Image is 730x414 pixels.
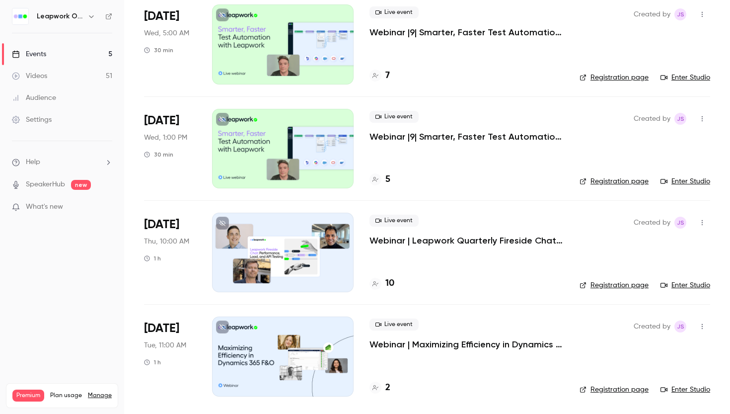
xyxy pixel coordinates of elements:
a: Enter Studio [660,280,710,290]
iframe: Noticeable Trigger [100,203,112,212]
span: Premium [12,390,44,402]
h4: 10 [385,277,394,290]
span: Created by [634,8,670,20]
h4: 5 [385,173,390,186]
span: Created by [634,217,670,229]
a: Webinar | Maximizing Efficiency in Dynamics 365 | Q3 2025 [369,338,564,350]
span: Plan usage [50,392,82,400]
span: [DATE] [144,8,179,24]
span: JS [677,8,684,20]
a: Registration page [580,73,649,83]
a: Registration page [580,385,649,395]
span: What's new [26,202,63,212]
a: 5 [369,173,390,186]
span: [DATE] [144,321,179,336]
span: JS [677,113,684,125]
span: Live event [369,319,419,331]
div: 1 h [144,358,161,366]
div: 1 h [144,254,161,262]
span: Jaynesh Singh [674,113,686,125]
div: 30 min [144,46,173,54]
a: Enter Studio [660,385,710,395]
h4: 2 [385,381,390,395]
span: [DATE] [144,113,179,129]
span: Help [26,157,40,167]
div: Sep 25 Thu, 10:00 AM (America/New York) [144,213,196,292]
span: Live event [369,111,419,123]
span: Wed, 5:00 AM [144,28,189,38]
a: SpeakerHub [26,179,65,190]
a: Webinar |9| Smarter, Faster Test Automation with Leapwork | [GEOGRAPHIC_DATA] | Q3 2025 [369,131,564,143]
div: Events [12,49,46,59]
a: Webinar |9| Smarter, Faster Test Automation with Leapwork | EMEA | Q3 2025 [369,26,564,38]
span: Created by [634,321,670,332]
span: [DATE] [144,217,179,233]
span: Wed, 1:00 PM [144,133,187,143]
li: help-dropdown-opener [12,157,112,167]
span: Live event [369,6,419,18]
a: 7 [369,69,390,83]
img: Leapwork Online Event [12,8,28,24]
h4: 7 [385,69,390,83]
span: Tue, 11:00 AM [144,340,186,350]
span: Jaynesh Singh [674,217,686,229]
a: Enter Studio [660,73,710,83]
span: JS [677,217,684,229]
a: Webinar | Leapwork Quarterly Fireside Chat | Q3 2025 [369,235,564,247]
span: new [71,180,91,190]
div: Videos [12,71,47,81]
h6: Leapwork Online Event [37,11,83,21]
span: Jaynesh Singh [674,8,686,20]
span: JS [677,321,684,332]
span: Live event [369,215,419,227]
a: 10 [369,277,394,290]
a: Registration page [580,176,649,186]
a: 2 [369,381,390,395]
span: Created by [634,113,670,125]
div: Audience [12,93,56,103]
div: Sep 24 Wed, 10:00 AM (Europe/London) [144,4,196,84]
a: Enter Studio [660,176,710,186]
div: 30 min [144,151,173,159]
a: Manage [88,392,112,400]
a: Registration page [580,280,649,290]
div: Settings [12,115,52,125]
div: Sep 30 Tue, 11:00 AM (America/New York) [144,317,196,396]
div: Sep 24 Wed, 1:00 PM (America/New York) [144,109,196,188]
span: Jaynesh Singh [674,321,686,332]
span: Thu, 10:00 AM [144,237,189,247]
